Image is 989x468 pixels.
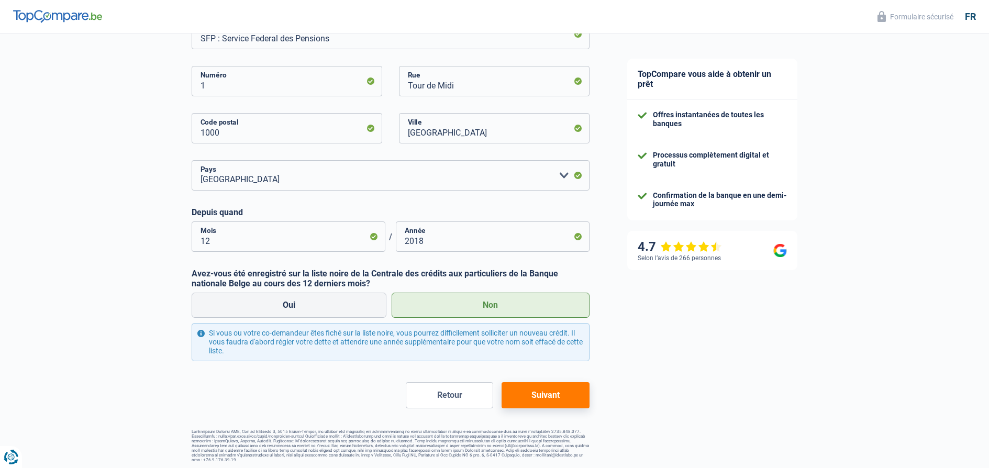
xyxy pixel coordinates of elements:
[192,207,590,217] label: Depuis quand
[653,110,787,128] div: Offres instantanées de toutes les banques
[406,382,493,408] button: Retour
[192,269,590,288] label: Avez-vous été enregistré sur la liste noire de la Centrale des crédits aux particuliers de la Ban...
[192,293,387,318] label: Oui
[392,293,590,318] label: Non
[396,221,590,252] input: AAAA
[638,239,722,254] div: 4.7
[192,429,590,462] footer: LorEmipsum Dolorsi AME, Con ad Elitsedd 3, 5015 Eiusm-Tempor, inc utlabor etd magnaaliq eni admin...
[627,59,797,100] div: TopCompare vous aide à obtenir un prêt
[13,10,102,23] img: TopCompare Logo
[653,151,787,169] div: Processus complètement digital et gratuit
[653,191,787,209] div: Confirmation de la banque en une demi-journée max
[192,323,590,361] div: Si vous ou votre co-demandeur êtes fiché sur la liste noire, vous pourrez difficilement sollicite...
[871,8,960,25] button: Formulaire sécurisé
[385,232,396,242] span: /
[638,254,721,262] div: Selon l’avis de 266 personnes
[192,221,385,252] input: MM
[965,11,976,23] div: fr
[502,382,589,408] button: Suivant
